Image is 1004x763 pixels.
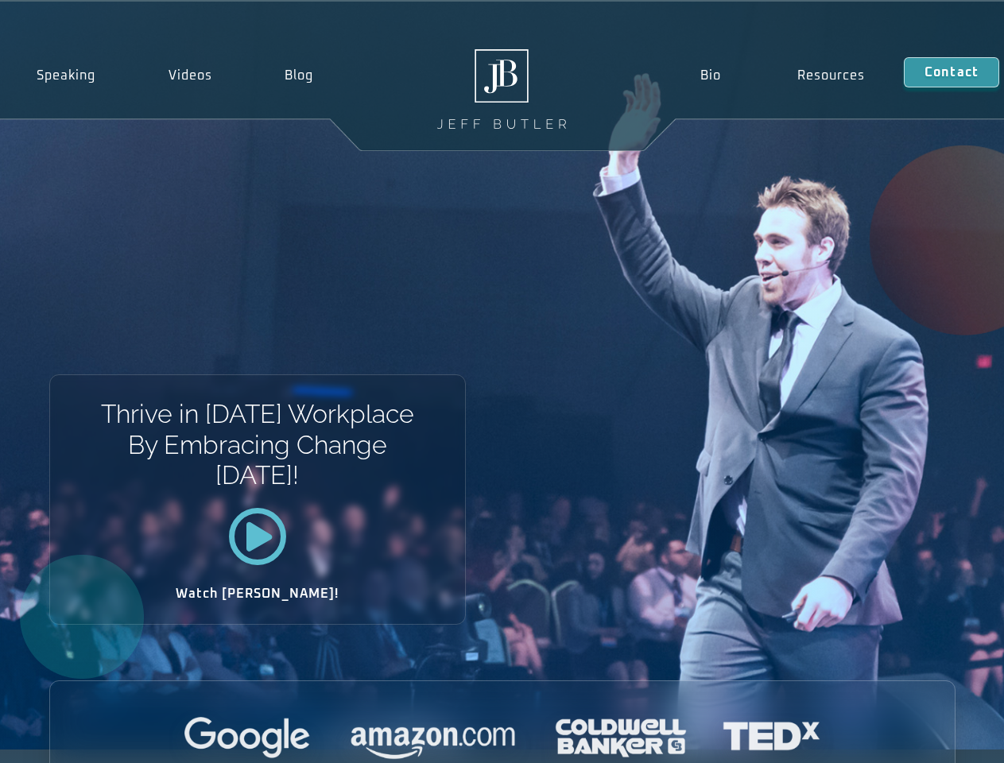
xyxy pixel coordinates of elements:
a: Blog [248,57,350,94]
a: Videos [132,57,249,94]
a: Contact [904,57,999,87]
h2: Watch [PERSON_NAME]! [106,587,409,600]
a: Resources [759,57,904,94]
nav: Menu [661,57,903,94]
span: Contact [925,66,979,79]
a: Bio [661,57,759,94]
h1: Thrive in [DATE] Workplace By Embracing Change [DATE]! [99,399,415,490]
